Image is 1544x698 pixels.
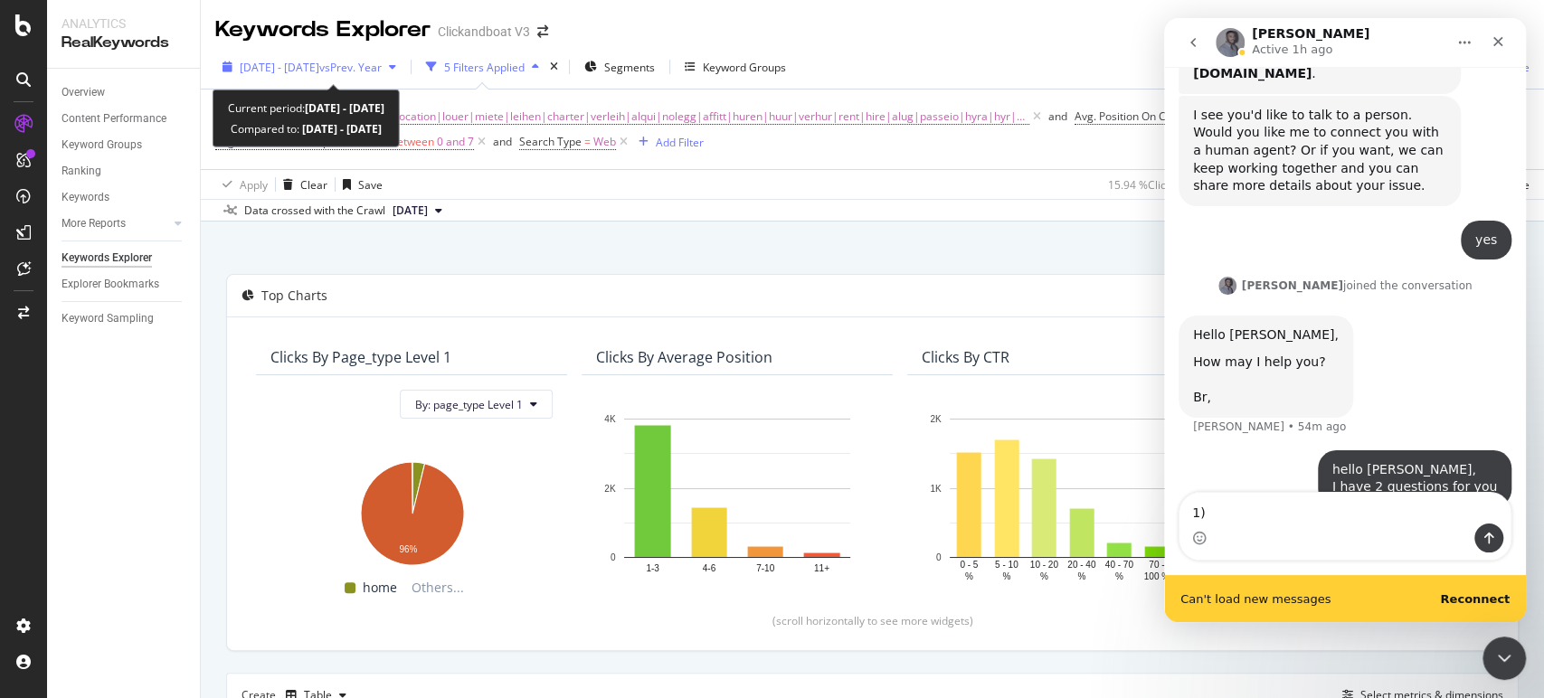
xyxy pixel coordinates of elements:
[270,348,451,366] div: Clicks By page_type Level 1
[604,60,655,75] span: Segments
[249,613,1496,628] div: (scroll horizontally to see more widgets)
[358,177,383,193] div: Save
[62,109,166,128] div: Content Performance
[62,249,187,268] a: Keywords Explorer
[1075,108,1233,124] span: Avg. Position On Current Period
[363,577,397,599] span: home
[437,129,474,155] span: 0 and 7
[546,58,562,76] div: times
[261,287,327,305] div: Top Charts
[300,177,327,193] div: Clear
[493,133,512,150] button: and
[400,390,553,419] button: By: page_type Level 1
[270,453,553,568] div: A chart.
[419,52,546,81] button: 5 Filters Applied
[922,410,1204,583] svg: A chart.
[62,188,187,207] a: Keywords
[299,121,382,137] b: [DATE] - [DATE]
[319,60,382,75] span: vs Prev. Year
[240,60,319,75] span: [DATE] - [DATE]
[577,52,662,81] button: Segments
[960,561,978,571] text: 0 - 5
[1002,571,1010,581] text: %
[276,170,327,199] button: Clear
[215,14,431,45] div: Keywords Explorer
[936,552,942,562] text: 0
[922,348,1009,366] div: Clicks By CTR
[62,309,154,328] div: Keyword Sampling
[444,60,525,75] div: 5 Filters Applied
[656,135,704,150] div: Add Filter
[1164,18,1526,622] iframe: Intercom live chat
[415,397,523,412] span: By: page_type Level 1
[1040,571,1048,581] text: %
[703,563,716,573] text: 4-6
[995,561,1018,571] text: 5 - 10
[62,162,101,181] div: Ranking
[1149,561,1164,571] text: 70 -
[305,100,384,116] b: [DATE] - [DATE]
[756,563,774,573] text: 7-10
[930,414,942,424] text: 2K
[62,136,187,155] a: Keyword Groups
[930,484,942,494] text: 1K
[62,214,169,233] a: More Reports
[62,109,187,128] a: Content Performance
[396,104,1029,129] span: location|louer|miete|leihen|charter|verleih|alqui|nolegg|affitt|huren|huur|verhur|rent|hire|alug|...
[62,33,185,53] div: RealKeywords
[596,348,772,366] div: Clicks By Average Position
[814,563,829,573] text: 11+
[391,134,434,149] span: between
[1115,571,1123,581] text: %
[62,309,187,328] a: Keyword Sampling
[1067,561,1096,571] text: 20 - 40
[336,170,383,199] button: Save
[1048,108,1067,125] button: and
[493,134,512,149] div: and
[62,188,109,207] div: Keywords
[965,571,973,581] text: %
[62,275,187,294] a: Explorer Bookmarks
[1030,561,1059,571] text: 10 - 20
[537,25,548,38] div: arrow-right-arrow-left
[240,177,268,193] div: Apply
[62,83,105,102] div: Overview
[215,170,268,199] button: Apply
[1482,637,1526,680] iframe: Intercom live chat
[62,14,185,33] div: Analytics
[62,275,159,294] div: Explorer Bookmarks
[584,134,591,149] span: =
[62,136,142,155] div: Keyword Groups
[62,249,152,268] div: Keywords Explorer
[519,134,582,149] span: Search Type
[1105,561,1134,571] text: 40 - 70
[1048,108,1067,124] div: and
[1108,177,1236,193] div: 15.94 % Clicks ( 5K on 34K )
[677,52,793,81] button: Keyword Groups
